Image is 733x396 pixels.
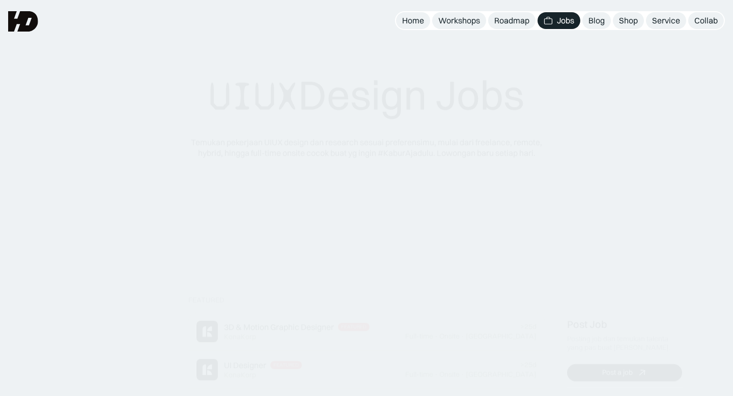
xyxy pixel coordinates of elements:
div: [GEOGRAPHIC_DATA] [466,370,537,379]
div: · [461,332,465,341]
div: >25d [520,323,537,331]
div: · [434,332,438,341]
a: Job ImageUI DesignerFeaturedKonaKorp>25dFull-time·Onsite·[GEOGRAPHIC_DATA] [188,351,545,389]
a: Blog [582,12,611,29]
div: Onsite [439,370,460,379]
div: UI Designer [224,360,266,371]
div: Full-time [405,370,433,379]
div: Workshops [438,15,480,26]
a: Jobs [538,12,580,29]
div: Home [402,15,424,26]
div: Blog [588,15,605,26]
div: Design Jobs [209,70,524,121]
div: KonaKorp [224,332,256,341]
a: Service [646,12,686,29]
div: · [434,370,438,379]
a: Post a job [567,364,682,381]
div: Post Job [567,319,607,331]
a: Workshops [432,12,486,29]
a: Home [396,12,430,29]
div: · [461,370,465,379]
img: Job Image [196,321,218,342]
div: Full-time [405,332,433,341]
div: Roadmap [494,15,529,26]
div: Dipercaya oleh designers [312,214,421,225]
a: Shop [613,12,644,29]
div: KonaKorp [224,371,256,379]
div: Shop [619,15,638,26]
div: Posting job dan temukan talenta yang pas buat [PERSON_NAME]. [567,335,682,352]
img: Job Image [196,359,218,380]
div: Featured [273,362,299,369]
a: Roadmap [488,12,535,29]
div: Service [652,15,680,26]
span: 50k+ [367,214,385,224]
div: Featured [188,296,224,305]
a: Collab [688,12,724,29]
div: Onsite [439,332,460,341]
div: 3D & Motion Graphic Designer [224,322,334,333]
span: UIUX [209,72,298,121]
div: [GEOGRAPHIC_DATA] [466,332,537,341]
div: Collab [694,15,718,26]
div: >25d [520,361,537,370]
div: Jobs [557,15,574,26]
div: Temukan pekerjaan UIUX design dan research sesuai preferensimu, mulai dari freelance, remote, hyb... [183,137,550,158]
a: Job Image3D & Motion Graphic DesignerFeaturedKonaKorp>25dFull-time·Onsite·[GEOGRAPHIC_DATA] [188,313,545,351]
div: Post a job [602,369,633,377]
div: Featured [341,324,366,330]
